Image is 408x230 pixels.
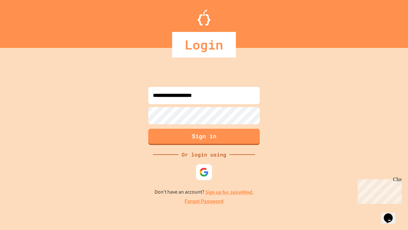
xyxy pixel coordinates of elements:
div: Chat with us now!Close [3,3,44,41]
a: Sign up for JuiceMind. [205,189,254,195]
div: Or login using [178,151,229,158]
p: Don't have an account? [155,188,254,196]
img: Logo.svg [198,10,210,26]
iframe: chat widget [381,204,402,224]
div: Login [172,32,236,57]
img: google-icon.svg [199,167,209,177]
iframe: chat widget [355,177,402,204]
a: Forgot Password [185,198,223,205]
button: Sign in [148,129,260,145]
